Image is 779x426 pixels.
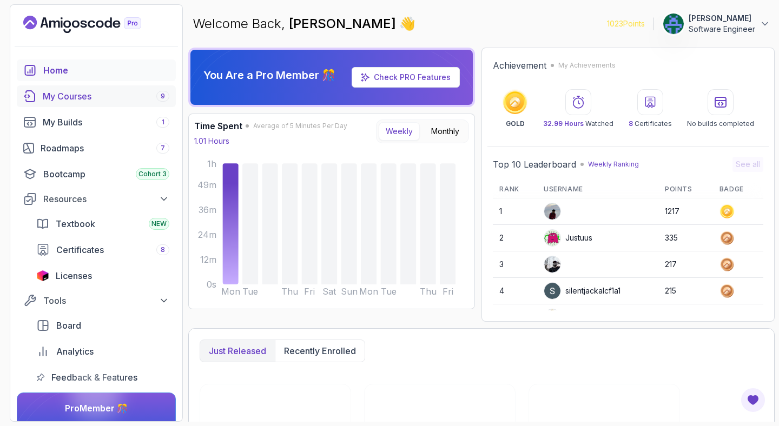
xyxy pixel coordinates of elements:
span: Analytics [56,345,94,358]
img: user profile image [663,14,684,34]
a: Landing page [23,16,166,33]
span: 8 [161,245,165,254]
span: Feedback & Features [51,371,137,384]
td: 5 [493,304,537,331]
p: [PERSON_NAME] [689,13,755,24]
span: 32.99 Hours [543,119,584,128]
tspan: Sun [341,286,358,297]
button: Just released [200,340,275,362]
span: Average of 5 Minutes Per Day [253,122,347,130]
h2: Achievement [493,59,546,72]
p: GOLD [506,119,525,128]
th: Points [658,181,713,198]
tspan: Fri [443,286,453,297]
span: Cohort 3 [138,170,167,178]
tspan: 12m [200,254,216,265]
a: textbook [30,213,176,235]
p: 1023 Points [607,18,645,29]
button: Open Feedback Button [740,387,766,413]
tspan: 0s [207,279,216,290]
div: silentjackalcf1a1 [544,282,620,299]
img: user profile image [544,256,560,272]
a: courses [17,85,176,107]
p: Recently enrolled [284,344,356,357]
div: Roadmaps [41,142,169,155]
button: Monthly [424,122,466,141]
td: 215 [658,278,713,304]
td: 199 [658,304,713,331]
a: certificates [30,239,176,261]
span: 8 [629,119,633,128]
th: Rank [493,181,537,198]
tspan: Tue [242,286,258,297]
td: 1217 [658,198,713,225]
td: 1 [493,198,537,225]
h3: Time Spent [194,119,242,132]
div: Justuus [544,229,592,247]
img: jetbrains icon [36,270,49,281]
a: Check PRO Features [374,72,451,82]
img: default monster avatar [544,230,560,246]
span: 7 [161,144,165,152]
span: Licenses [56,269,92,282]
span: Certificates [56,243,104,256]
p: 1.01 Hours [194,136,229,147]
span: Textbook [56,217,95,230]
img: user profile image [544,203,560,219]
p: My Achievements [558,61,616,70]
tspan: Fri [304,286,315,297]
div: My Builds [43,116,169,129]
th: Badge [713,181,763,198]
td: 335 [658,225,713,251]
tspan: 1h [207,158,216,169]
span: [PERSON_NAME] [289,16,399,31]
a: home [17,59,176,81]
p: Weekly Ranking [588,160,639,169]
span: 1 [162,118,164,127]
div: NC [544,309,576,326]
td: 2 [493,225,537,251]
a: builds [17,111,176,133]
a: bootcamp [17,163,176,185]
div: Resources [43,192,169,205]
tspan: Thu [420,286,437,297]
a: analytics [30,341,176,362]
button: Weekly [379,122,420,141]
tspan: Thu [281,286,298,297]
tspan: 36m [199,204,216,215]
div: Tools [43,294,169,307]
p: Software Engineer [689,24,755,35]
td: 4 [493,278,537,304]
div: Bootcamp [43,168,169,181]
tspan: Sat [322,286,336,297]
tspan: Mon [359,286,378,297]
p: Just released [209,344,266,357]
span: NEW [151,219,167,228]
span: Board [56,319,81,332]
tspan: 24m [198,229,216,240]
td: 3 [493,251,537,278]
div: My Courses [43,90,169,103]
img: user profile image [544,283,560,299]
button: Recently enrolled [275,340,365,362]
p: You Are a Pro Member 🎊 [203,68,335,83]
a: licenses [30,265,176,287]
span: 👋 [397,12,419,35]
a: board [30,315,176,336]
div: Home [43,64,169,77]
h2: Top 10 Leaderboard [493,158,576,171]
p: Welcome Back, [193,15,415,32]
span: 9 [161,92,165,101]
tspan: Tue [381,286,397,297]
button: user profile image[PERSON_NAME]Software Engineer [663,13,770,35]
button: See all [732,157,763,172]
td: 217 [658,251,713,278]
a: roadmaps [17,137,176,159]
p: No builds completed [687,119,754,128]
p: Certificates [629,119,672,128]
a: feedback [30,367,176,388]
button: Tools [17,291,176,310]
a: Check PRO Features [352,67,460,88]
button: Resources [17,189,176,209]
p: Watched [543,119,613,128]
